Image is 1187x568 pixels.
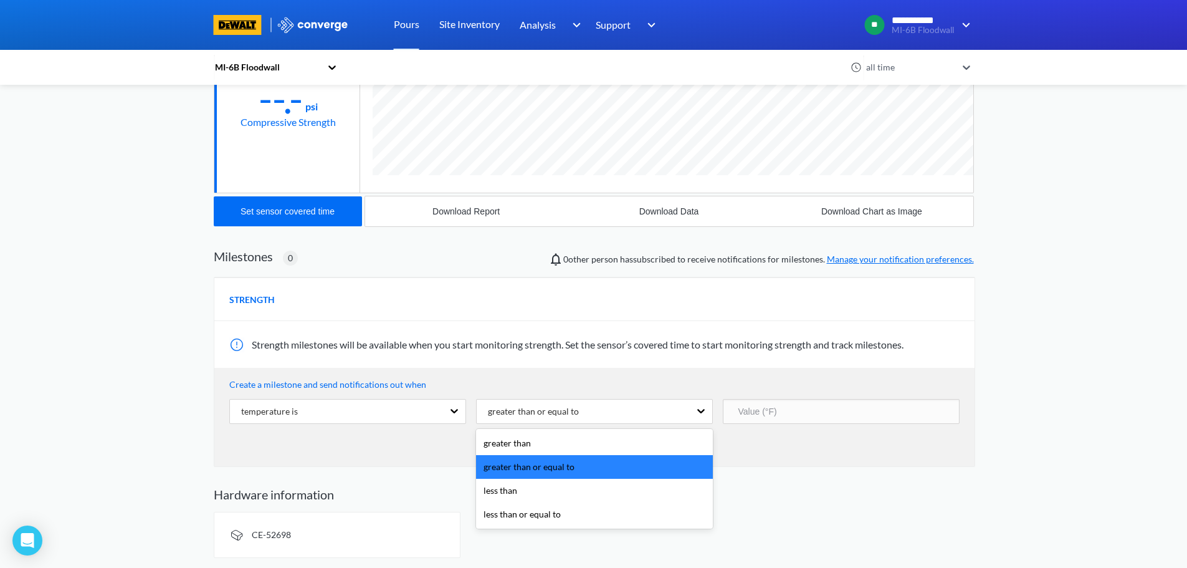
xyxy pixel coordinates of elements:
p: Create a milestone and send notifications out when [229,378,960,392]
img: downArrow.svg [639,17,659,32]
span: person has subscribed to receive notifications for milestones. [563,253,974,266]
div: Set sensor covered time [241,206,335,216]
div: MI-6B Floodwall [214,60,321,74]
img: downArrow.svg [954,17,974,32]
img: notifications-icon.svg [548,252,563,267]
span: Analysis [520,17,556,32]
button: Download Data [568,196,770,226]
span: STRENGTH [229,293,275,307]
div: Download Data [639,206,699,216]
div: all time [863,60,956,74]
img: branding logo [214,15,262,35]
div: greater than [476,431,713,455]
img: signal-icon.svg [229,527,244,542]
div: Open Intercom Messenger [12,526,42,556]
span: 0 other [563,254,589,264]
div: less than or equal to [476,503,713,526]
span: Support [596,17,631,32]
div: less than [476,479,713,503]
div: --.- [259,83,303,114]
div: temperature is [231,405,298,418]
a: Manage your notification preferences. [827,254,974,264]
div: Download Report [432,206,500,216]
button: Download Report [365,196,568,226]
h2: Hardware information [214,487,974,502]
div: Compressive Strength [241,114,336,130]
input: Value (°F) [723,399,960,424]
span: CE-52698 [252,529,291,540]
img: icon-clock.svg [851,62,862,73]
div: greater than or equal to [476,455,713,479]
div: Download Chart as Image [821,206,922,216]
img: logo_ewhite.svg [277,17,349,33]
span: MI-6B Floodwall [892,26,954,35]
button: Set sensor covered time [214,196,362,226]
button: Download Chart as Image [770,196,973,226]
h2: Milestones [214,249,273,264]
a: branding logo [214,15,277,35]
span: 0 [288,251,293,265]
div: greater than or equal to [478,405,579,418]
img: downArrow.svg [565,17,584,32]
span: Strength milestones will be available when you start monitoring strength. Set the sensor’s covere... [252,339,903,350]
